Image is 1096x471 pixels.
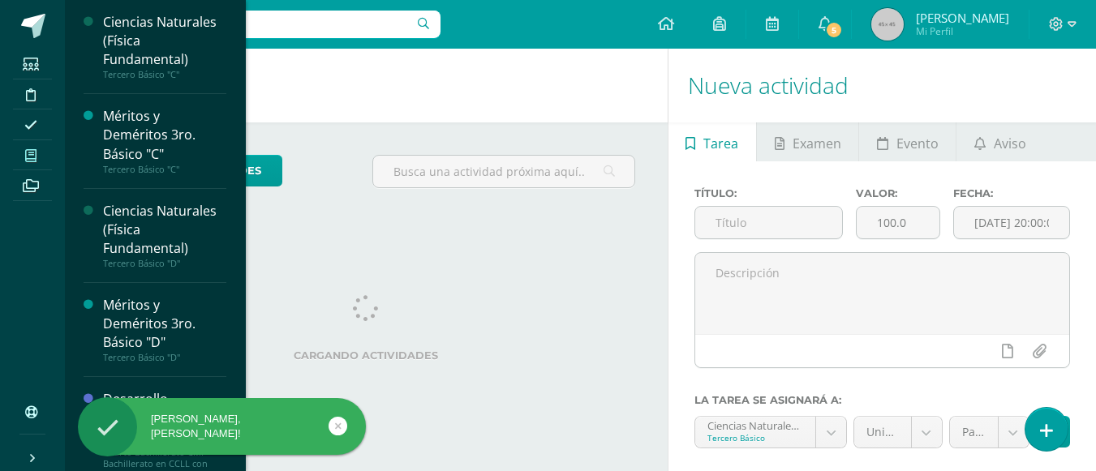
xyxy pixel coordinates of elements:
a: Ciencias Naturales (Física Fundamental) 'C'Tercero Básico [695,417,846,447]
a: Aviso [956,122,1043,161]
input: Busca un usuario... [75,11,441,38]
label: Valor: [856,187,940,199]
div: Tercero Básico "C" [103,164,226,175]
div: Tercero Básico "D" [103,258,226,269]
span: Parcial (10.0%) [962,417,986,447]
img: 45x45 [871,8,904,41]
a: Parcial (10.0%) [950,417,1029,447]
span: Mi Perfil [916,24,1009,38]
label: Título: [694,187,844,199]
span: Unidad 3 [866,417,899,447]
div: Desarrollo Educativo y Proyecto de Vida [103,390,226,446]
input: Título [695,207,843,238]
a: Tarea [668,122,756,161]
h1: Actividades [84,49,648,122]
span: Examen [793,124,841,163]
div: Tercero Básico "D" [103,352,226,363]
h1: Nueva actividad [688,49,1077,122]
span: [PERSON_NAME] [916,10,1009,26]
div: Ciencias Naturales (Física Fundamental) [103,202,226,258]
input: Fecha de entrega [954,207,1069,238]
span: Aviso [994,124,1026,163]
span: Evento [896,124,939,163]
div: Méritos y Deméritos 3ro. Básico "C" [103,107,226,163]
a: Ciencias Naturales (Física Fundamental)Tercero Básico "D" [103,202,226,269]
label: Cargando actividades [97,349,635,362]
a: Méritos y Deméritos 3ro. Básico "D"Tercero Básico "D" [103,296,226,363]
span: 5 [825,21,843,39]
a: Examen [757,122,858,161]
input: Busca una actividad próxima aquí... [373,156,634,187]
input: Puntos máximos [857,207,939,238]
label: Fecha: [953,187,1070,199]
a: Méritos y Deméritos 3ro. Básico "C"Tercero Básico "C" [103,107,226,174]
a: Evento [859,122,956,161]
div: Méritos y Deméritos 3ro. Básico "D" [103,296,226,352]
div: Tercero Básico [707,432,803,443]
div: Tercero Básico "C" [103,69,226,80]
div: [PERSON_NAME], [PERSON_NAME]! [78,412,366,441]
span: Tarea [703,124,738,163]
a: Ciencias Naturales (Física Fundamental)Tercero Básico "C" [103,13,226,80]
a: Unidad 3 [854,417,942,447]
label: La tarea se asignará a: [694,394,1070,406]
div: Ciencias Naturales (Física Fundamental) 'C' [707,417,803,432]
div: Ciencias Naturales (Física Fundamental) [103,13,226,69]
